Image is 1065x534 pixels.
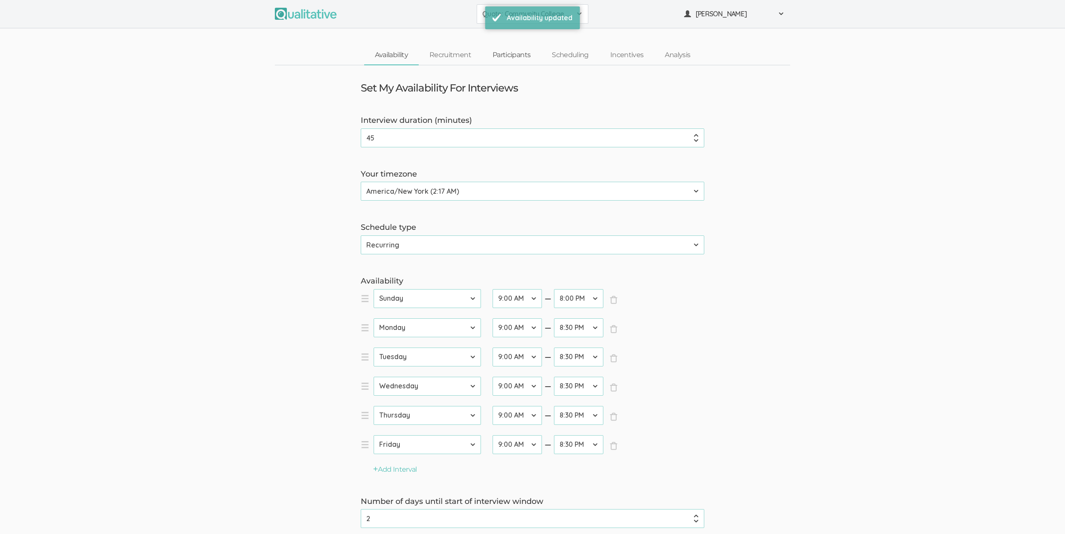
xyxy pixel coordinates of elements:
[609,442,618,450] span: ×
[609,383,618,392] span: ×
[361,276,704,287] label: Availability
[696,9,773,19] span: [PERSON_NAME]
[275,8,337,20] img: Qualitative
[361,169,704,180] label: Your timezone
[609,412,618,421] span: ×
[373,465,417,475] button: Add Interval
[482,46,541,64] a: Participants
[482,9,572,19] span: Quote: Community College Faculty Experiences
[419,46,482,64] a: Recruitment
[609,354,618,363] span: ×
[599,46,654,64] a: Incentives
[477,4,588,24] button: Quote: Community College Faculty Experiences
[364,46,419,64] a: Availability
[609,325,618,333] span: ×
[541,46,599,64] a: Scheduling
[361,496,704,507] label: Number of days until start of interview window
[507,13,572,23] div: Availability updated
[654,46,701,64] a: Analysis
[609,296,618,304] span: ×
[679,4,790,24] button: [PERSON_NAME]
[1022,493,1065,534] iframe: Chat Widget
[361,115,704,126] label: Interview duration (minutes)
[361,222,704,233] label: Schedule type
[361,82,518,94] h3: Set My Availability For Interviews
